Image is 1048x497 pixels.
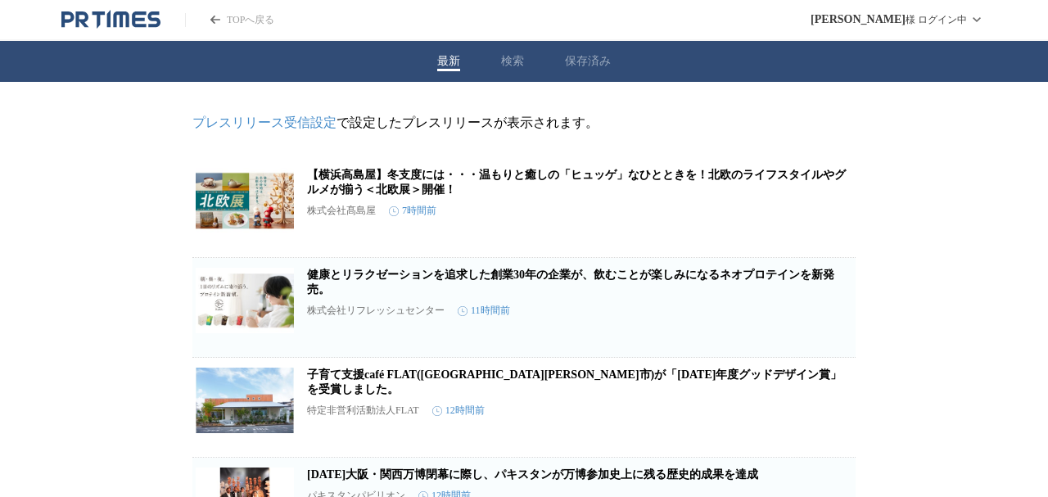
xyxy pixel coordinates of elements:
p: で設定したプレスリリースが表示されます。 [192,115,856,132]
a: [DATE]大阪・関西万博閉幕に際し、パキスタンが万博参加史上に残る歴史的成果を達成 [307,468,758,481]
img: 健康とリラクゼーションを追求した創業30年の企業が、飲むことが楽しみになるネオプロテインを新発売。 [196,268,294,333]
a: プレスリリース受信設定 [192,115,337,129]
a: 健康とリラクゼーションを追求した創業30年の企業が、飲むことが楽しみになるネオプロテインを新発売。 [307,269,834,296]
img: 【横浜高島屋】冬支度には・・・温もりと癒しの「ヒュッゲ」なひとときを！北欧のライフスタイルやグルメが揃う＜北欧展＞開催！ [196,168,294,233]
time: 7時間前 [389,204,436,218]
p: 株式会社リフレッシュセンター [307,304,445,318]
button: 検索 [501,54,524,69]
a: 【横浜高島屋】冬支度には・・・温もりと癒しの「ヒュッゲ」なひとときを！北欧のライフスタイルやグルメが揃う＜北欧展＞開催！ [307,169,846,196]
button: 最新 [437,54,460,69]
p: 株式会社髙島屋 [307,204,376,218]
span: [PERSON_NAME] [811,13,906,26]
a: 子育て支援café FLAT([GEOGRAPHIC_DATA][PERSON_NAME]市)が「[DATE]年度グッドデザイン賞」を受賞しました。 [307,368,842,395]
button: 保存済み [565,54,611,69]
time: 11時間前 [458,304,510,318]
a: PR TIMESのトップページはこちら [61,10,160,29]
time: 12時間前 [432,404,485,418]
a: PR TIMESのトップページはこちら [185,13,274,27]
img: 子育て支援café FLAT(大阪府和泉市)が「2025年度グッドデザイン賞」を受賞しました。 [196,368,294,433]
p: 特定非営利活動法人FLAT [307,404,419,418]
